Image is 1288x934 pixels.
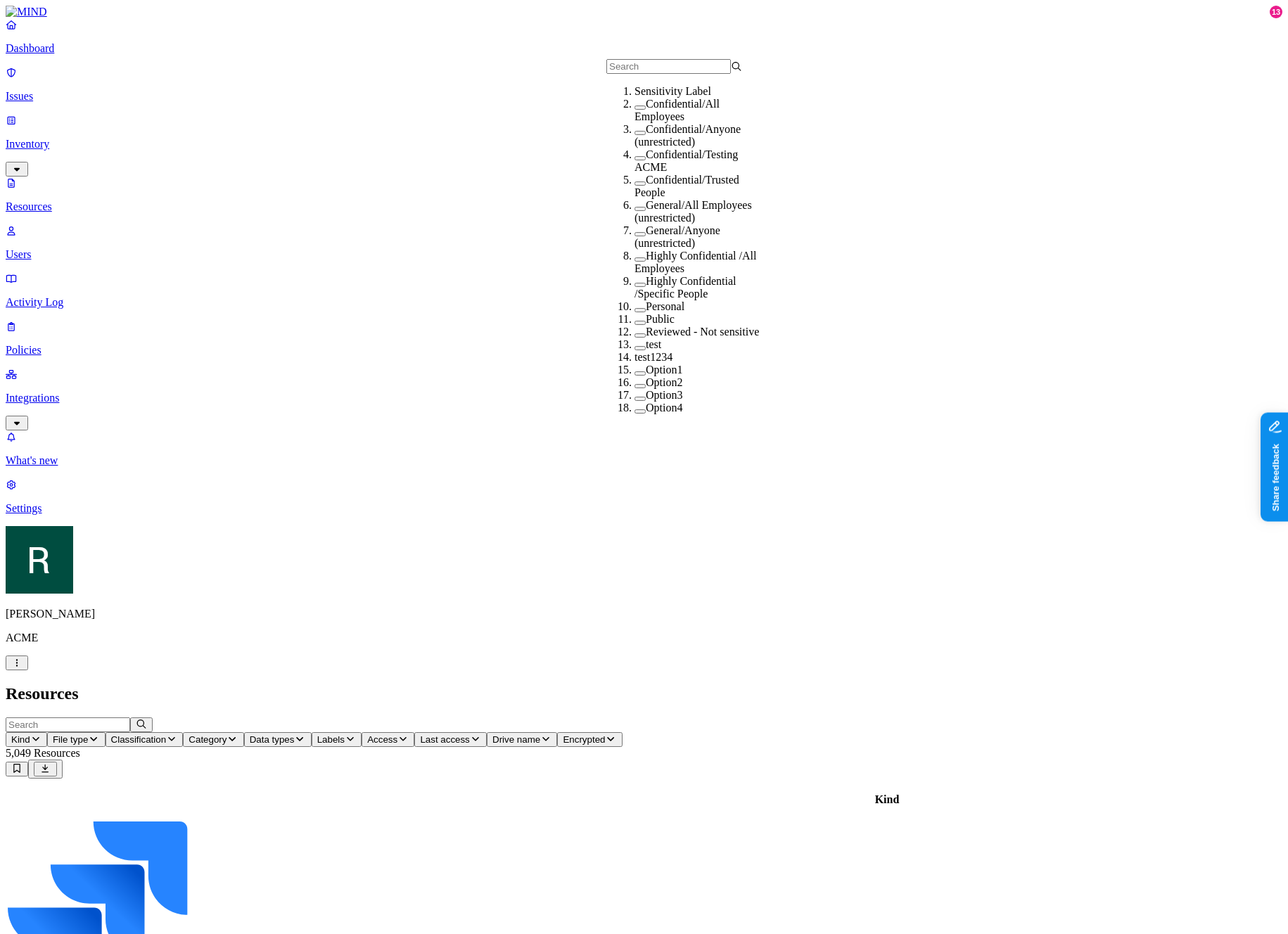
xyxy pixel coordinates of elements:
span: Encrypted [563,734,605,745]
span: Kind [11,734,30,745]
div: Sensitivity Label [635,85,770,98]
span: Data types [250,734,295,745]
div: 13 [1270,6,1282,18]
a: Inventory [6,114,1282,174]
label: Option3 [646,389,682,401]
label: Public [646,313,675,325]
label: Option1 [646,364,682,376]
label: Option2 [646,376,682,388]
p: What's new [6,454,1282,467]
label: General/All Employees (unrestricted) [635,199,752,224]
a: MIND [6,6,1282,18]
p: Resources [6,200,1282,213]
label: Confidential/Anyone (unrestricted) [635,123,741,148]
a: Issues [6,66,1282,103]
p: Integrations [6,392,1282,404]
span: Last access [420,734,469,745]
a: Resources [6,177,1282,213]
a: What's new [6,430,1282,467]
label: Option4 [646,402,682,414]
p: Inventory [6,138,1282,151]
a: Activity Log [6,272,1282,309]
p: Policies [6,344,1282,357]
a: Policies [6,320,1282,357]
input: Search [606,59,731,74]
label: Confidential/All Employees [635,98,720,122]
img: Ron Rabinovich [6,526,73,594]
label: Reviewed - Not sensitive [646,326,759,338]
span: Access [367,734,397,745]
h2: Resources [6,684,1282,703]
label: Confidential/Trusted People [635,174,739,198]
p: ACME [6,632,1282,644]
p: [PERSON_NAME] [6,608,1282,620]
a: Users [6,224,1282,261]
span: 5,049 Resources [6,747,80,759]
p: Issues [6,90,1282,103]
div: test1234 [635,351,770,364]
label: General/Anyone (unrestricted) [635,224,720,249]
label: Highly Confidential /All Employees [635,250,756,274]
span: Labels [317,734,345,745]
img: MIND [6,6,47,18]
p: Users [6,248,1282,261]
label: Personal [646,300,684,312]
span: Category [189,734,227,745]
a: Integrations [6,368,1282,428]
label: test [646,338,661,350]
label: Highly Confidential /Specific People [635,275,736,300]
span: Classification [111,734,167,745]
p: Settings [6,502,1282,515]
span: File type [53,734,88,745]
span: Drive name [492,734,540,745]
label: Confidential/Testing ACME [635,148,738,173]
input: Search [6,717,130,732]
a: Settings [6,478,1282,515]
a: Dashboard [6,18,1282,55]
p: Activity Log [6,296,1282,309]
p: Dashboard [6,42,1282,55]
